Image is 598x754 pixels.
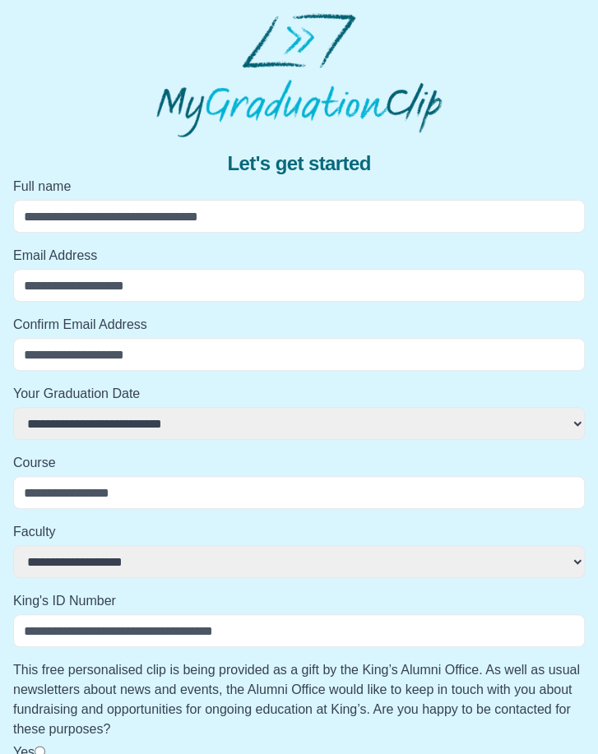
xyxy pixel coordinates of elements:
label: King's ID Number [13,591,585,611]
img: MyGraduationClip [156,13,443,137]
label: Email Address [13,246,585,266]
label: Confirm Email Address [13,315,585,335]
span: Let's get started [227,150,370,177]
label: Full name [13,177,585,197]
label: This free personalised clip is being provided as a gift by the King’s Alumni Office. As well as u... [13,660,585,739]
label: Faculty [13,522,585,542]
label: Course [13,453,585,473]
label: Your Graduation Date [13,384,585,404]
